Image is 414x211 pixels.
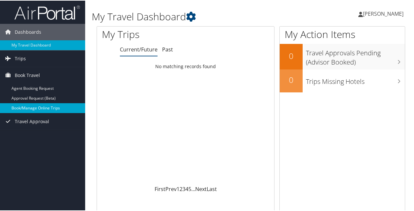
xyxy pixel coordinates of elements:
h1: My Travel Dashboard [92,9,304,23]
span: Dashboards [15,23,41,40]
h1: My Trips [102,27,196,41]
span: [PERSON_NAME] [363,10,404,17]
a: 5 [188,185,191,192]
a: 3 [182,185,185,192]
td: No matching records found [97,60,274,72]
a: 1 [177,185,179,192]
a: 4 [185,185,188,192]
a: Past [162,45,173,52]
a: 0Travel Approvals Pending (Advisor Booked) [280,43,405,68]
span: … [191,185,195,192]
span: Travel Approval [15,113,49,129]
img: airportal-logo.png [14,4,80,20]
a: Next [195,185,207,192]
a: Prev [165,185,177,192]
span: Book Travel [15,67,40,83]
h2: 0 [280,50,303,61]
a: First [155,185,165,192]
h1: My Action Items [280,27,405,41]
a: [PERSON_NAME] [358,3,410,23]
span: Trips [15,50,26,66]
h3: Travel Approvals Pending (Advisor Booked) [306,45,405,66]
h2: 0 [280,74,303,85]
a: Last [207,185,217,192]
a: 0Trips Missing Hotels [280,69,405,92]
a: Current/Future [120,45,158,52]
h3: Trips Missing Hotels [306,73,405,86]
a: 2 [179,185,182,192]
